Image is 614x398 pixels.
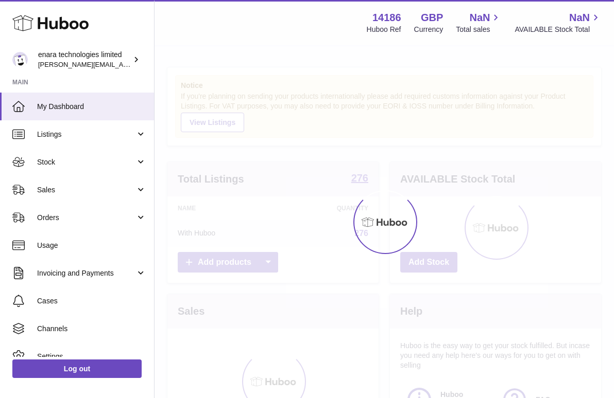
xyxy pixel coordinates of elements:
span: NaN [469,11,490,25]
span: My Dashboard [37,102,146,112]
span: Stock [37,157,135,167]
a: NaN Total sales [456,11,502,34]
span: Orders [37,213,135,223]
strong: 14186 [372,11,401,25]
span: Cases [37,296,146,306]
span: NaN [569,11,590,25]
a: NaN AVAILABLE Stock Total [515,11,602,34]
span: Invoicing and Payments [37,268,135,278]
span: Listings [37,130,135,139]
span: Total sales [456,25,502,34]
span: [PERSON_NAME][EMAIL_ADDRESS][DOMAIN_NAME] [38,60,207,68]
strong: GBP [421,11,443,25]
span: Settings [37,352,146,361]
a: Log out [12,359,142,378]
img: Dee@enara.co [12,52,28,67]
div: enara technologies limited [38,50,131,69]
span: AVAILABLE Stock Total [515,25,602,34]
span: Sales [37,185,135,195]
span: Channels [37,324,146,334]
div: Currency [414,25,444,34]
div: Huboo Ref [367,25,401,34]
span: Usage [37,241,146,250]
